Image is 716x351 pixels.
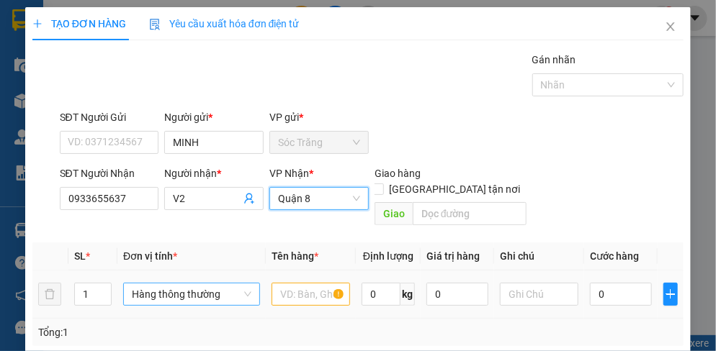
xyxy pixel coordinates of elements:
div: Người nhận [164,165,264,181]
div: Người gửi [164,109,264,125]
span: Giá trị hàng [426,250,480,262]
span: plus [32,19,42,29]
span: user-add [243,193,255,204]
span: TẠO ĐƠN HÀNG [32,18,126,29]
input: VD: Bàn, Ghế [272,283,350,306]
li: VP Sóc Trăng [7,78,99,94]
li: Vĩnh Thành (Sóc Trăng) [7,7,209,61]
span: Hàng thông thường [132,283,251,305]
span: Yêu cầu xuất hóa đơn điện tử [149,18,300,29]
div: SĐT Người Gửi [60,109,159,125]
img: logo.jpg [7,7,58,58]
button: Close [650,7,691,47]
input: Dọc đường [413,202,527,225]
button: plus [663,283,678,306]
li: VP Quận 8 [99,78,192,94]
span: environment [99,96,109,106]
span: VP Nhận [269,168,309,179]
div: VP gửi [269,109,369,125]
span: plus [664,288,677,300]
span: SL [74,250,86,262]
div: Tổng: 1 [38,324,278,340]
button: delete [38,283,61,306]
input: Ghi Chú [500,283,578,306]
span: close [665,21,676,32]
span: Giao hàng [375,168,421,179]
span: Quận 8 [278,188,360,209]
span: Định lượng [363,250,413,262]
span: Giao [375,202,413,225]
span: Cước hàng [590,250,639,262]
span: Sóc Trăng [278,132,360,153]
label: Gán nhãn [532,54,576,65]
span: [GEOGRAPHIC_DATA] tận nơi [384,181,527,197]
span: environment [7,96,17,106]
div: SĐT Người Nhận [60,165,159,181]
th: Ghi chú [494,242,584,270]
span: kg [400,283,415,306]
span: Tên hàng [272,250,318,262]
img: icon [149,19,161,30]
span: Đơn vị tính [123,250,177,262]
input: 0 [426,283,488,306]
